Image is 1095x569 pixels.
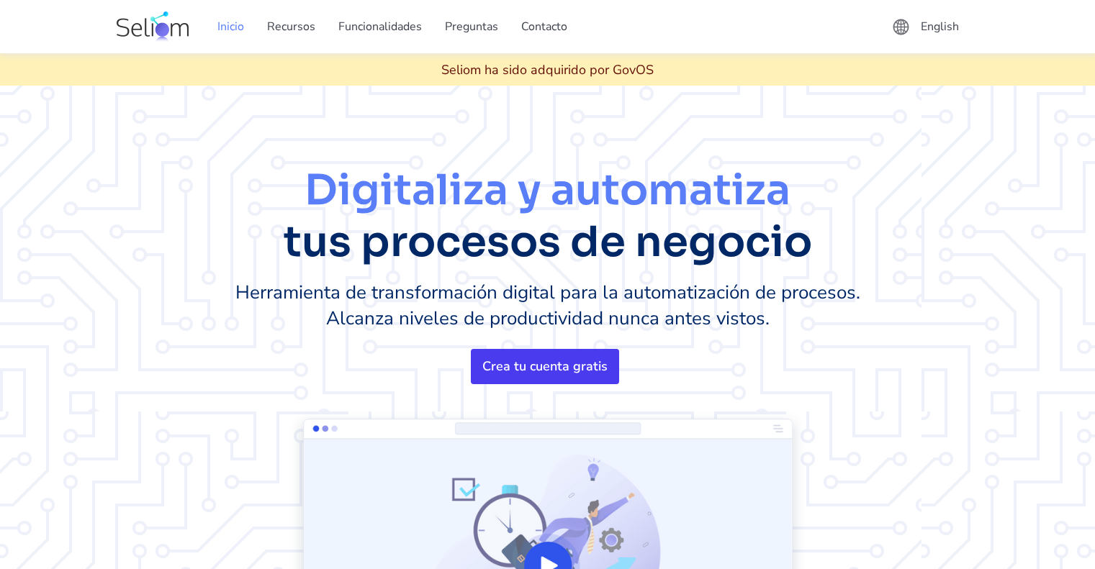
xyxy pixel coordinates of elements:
a: Crea tu cuenta gratis [471,349,619,384]
a: Contacto [510,6,579,47]
div: Crea tu cuenta gratis [482,358,608,375]
a: Preguntas [433,6,510,47]
span: tus procesos de negocio [284,216,812,268]
h1: Digitaliza y automatiza [163,165,933,268]
div: Seliom ha sido adquirido por GovOS [441,61,654,78]
a: Inicio [206,6,256,47]
a: Recursos [256,6,327,47]
p: Herramienta de transformación digital para la automatización de procesos. Alcanza niveles de prod... [163,280,933,332]
a: English [910,9,973,44]
a: Funcionalidades [327,6,433,47]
